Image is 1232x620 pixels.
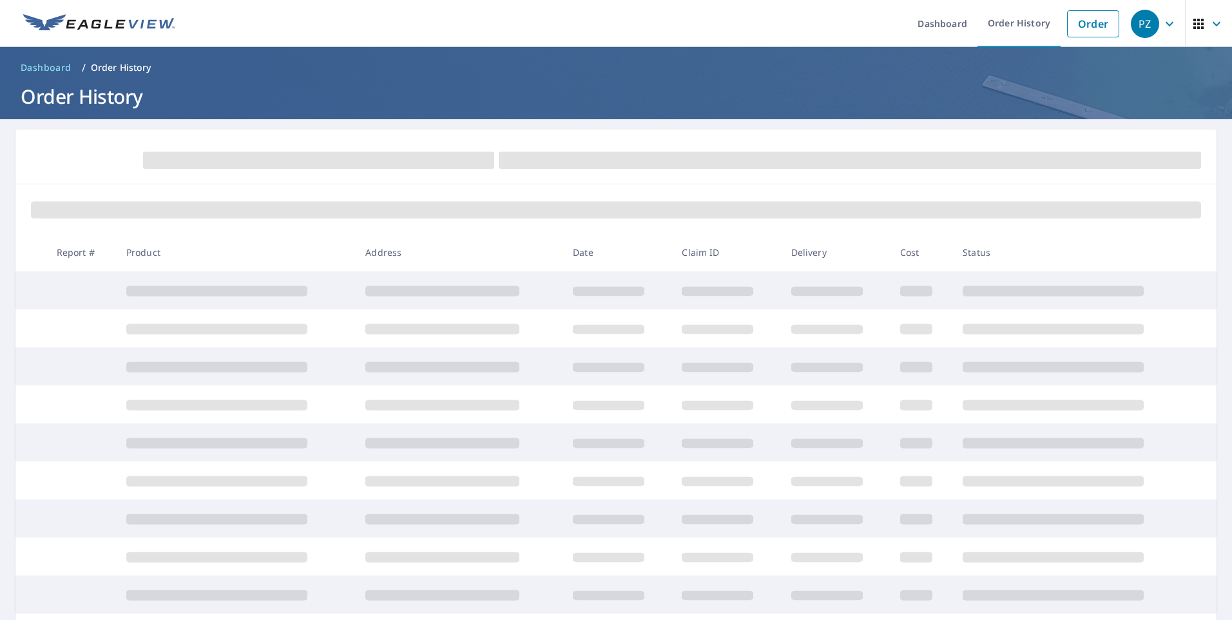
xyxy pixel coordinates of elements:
[46,233,116,271] th: Report #
[15,57,1217,78] nav: breadcrumb
[563,233,671,271] th: Date
[671,233,780,271] th: Claim ID
[952,233,1192,271] th: Status
[15,57,77,78] a: Dashboard
[781,233,890,271] th: Delivery
[23,14,175,34] img: EV Logo
[21,61,72,74] span: Dashboard
[1067,10,1119,37] a: Order
[116,233,356,271] th: Product
[15,83,1217,110] h1: Order History
[1131,10,1159,38] div: PZ
[82,60,86,75] li: /
[355,233,563,271] th: Address
[890,233,952,271] th: Cost
[91,61,151,74] p: Order History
